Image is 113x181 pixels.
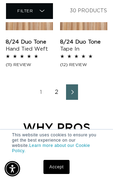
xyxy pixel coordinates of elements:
[17,9,33,13] span: Filter
[50,84,63,100] a: Page 2
[6,3,53,19] summary: Filter
[12,132,101,154] p: This website uses cookies to ensure you get the best experience on our website.
[6,84,107,100] nav: Pagination
[12,143,90,153] a: Learn more about our Cookie Policy.
[5,161,20,176] div: Accessibility Menu
[6,120,107,162] div: WHY PROS LOVE OUR SYSTEMS
[70,9,107,14] span: 30 products
[35,84,47,100] a: Page 1
[66,84,78,100] a: Next page
[60,39,107,53] a: 8/24 Duo Tone Tape In
[6,39,53,53] a: 8/24 Duo Tone Hand Tied Weft
[78,147,113,181] iframe: Chat Widget
[43,160,70,174] a: Accept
